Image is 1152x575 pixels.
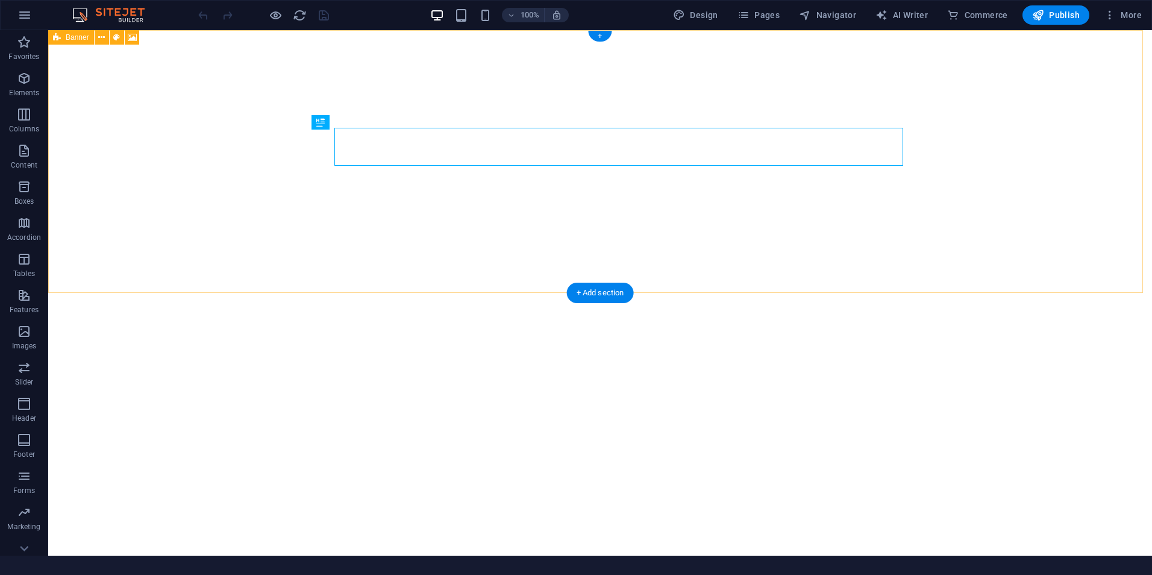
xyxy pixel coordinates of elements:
[794,5,861,25] button: Navigator
[268,8,283,22] button: Click here to leave preview mode and continue editing
[1104,9,1142,21] span: More
[520,8,539,22] h6: 100%
[551,10,562,20] i: On resize automatically adjust zoom level to fit chosen device.
[7,522,40,532] p: Marketing
[737,9,780,21] span: Pages
[66,34,89,41] span: Banner
[14,196,34,206] p: Boxes
[293,8,307,22] i: Reload page
[8,52,39,61] p: Favorites
[292,8,307,22] button: reload
[12,341,37,351] p: Images
[9,124,39,134] p: Columns
[668,5,723,25] button: Design
[871,5,933,25] button: AI Writer
[13,269,35,278] p: Tables
[947,9,1008,21] span: Commerce
[673,9,718,21] span: Design
[9,88,40,98] p: Elements
[7,233,41,242] p: Accordion
[13,450,35,459] p: Footer
[10,305,39,315] p: Features
[668,5,723,25] div: Design (Ctrl+Alt+Y)
[1032,9,1080,21] span: Publish
[69,8,160,22] img: Editor Logo
[502,8,545,22] button: 100%
[799,9,856,21] span: Navigator
[13,486,35,495] p: Forms
[567,283,634,303] div: + Add section
[942,5,1013,25] button: Commerce
[11,160,37,170] p: Content
[15,377,34,387] p: Slider
[875,9,928,21] span: AI Writer
[1022,5,1089,25] button: Publish
[1099,5,1147,25] button: More
[733,5,784,25] button: Pages
[588,31,612,42] div: +
[12,413,36,423] p: Header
